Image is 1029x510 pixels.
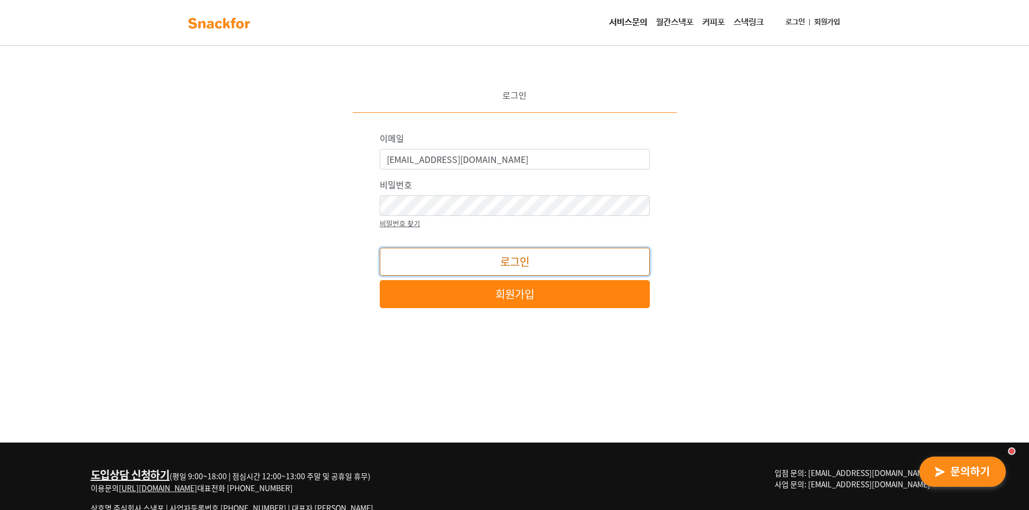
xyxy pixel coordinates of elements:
span: 홈 [34,358,41,367]
a: 로그인 [781,12,809,32]
a: 대화 [71,342,139,369]
div: (평일 9:00~18:00 | 점심시간 12:00~13:00 주말 및 공휴일 휴무) 이용문의 대표전화 [PHONE_NUMBER] [91,467,373,494]
span: 입점 문의: [EMAIL_ADDRESS][DOMAIN_NAME] 사업 문의: [EMAIL_ADDRESS][DOMAIN_NAME] [775,467,930,489]
input: 이메일 [380,149,650,169]
a: 비밀번호 찾기 [380,216,420,229]
a: 스낵링크 [729,12,768,33]
a: 홈 [3,342,71,369]
a: 도입상담 신청하기 [91,467,170,482]
span: 대화 [99,359,112,368]
a: 월간스낵포 [651,12,698,33]
a: [URL][DOMAIN_NAME] [119,482,197,493]
label: 이메일 [380,132,404,145]
a: 커피포 [698,12,729,33]
a: 설정 [139,342,207,369]
div: 로그인 [353,89,677,113]
label: 비밀번호 [380,178,412,191]
img: background-main-color.svg [185,15,253,32]
a: 회원가입 [810,12,844,32]
a: 회원가입 [380,280,650,308]
a: 서비스문의 [605,12,651,33]
button: 로그인 [380,248,650,276]
small: 비밀번호 찾기 [380,218,420,228]
span: 설정 [167,358,180,367]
